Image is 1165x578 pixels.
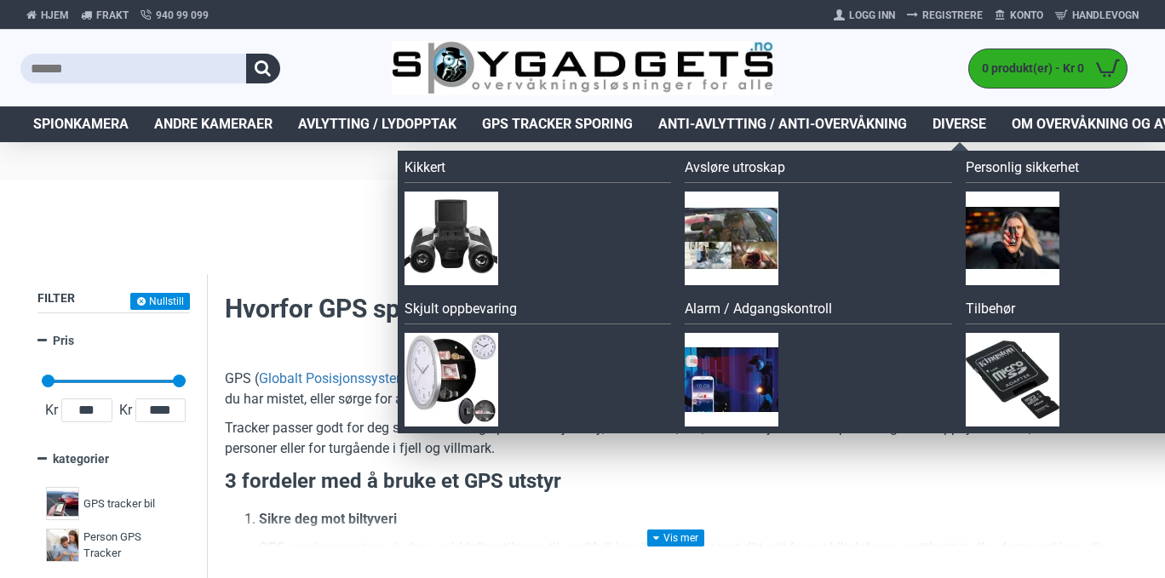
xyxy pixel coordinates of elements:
a: Registrere [901,2,989,29]
img: Alarm / Adgangskontroll [685,333,778,426]
span: GPS Tracker Sporing [482,114,633,134]
span: Avlytting / Lydopptak [298,114,456,134]
a: Konto [989,2,1049,29]
span: Handlevogn [1072,8,1139,23]
a: Andre kameraer [141,106,285,142]
a: kategorier [37,444,190,474]
h2: Hvorfor GPS sporing er nyttig for deg og ha [225,291,1128,327]
span: Kr [116,400,135,421]
span: Hjem [41,8,69,23]
a: Handlevogn [1049,2,1145,29]
img: Personlig sikkerhet [966,192,1059,285]
img: Person GPS Tracker [46,529,79,562]
strong: Sikre deg mot biltyveri [259,511,397,527]
span: Konto [1010,8,1043,23]
span: GPS tracker bil [83,495,155,512]
span: Logg Inn [849,8,895,23]
img: Skjult oppbevaring [405,333,498,426]
span: Filter [37,291,75,305]
h3: 3 fordeler med å bruke et GPS utstyr [225,467,1128,496]
a: Alarm / Adgangskontroll [685,299,952,324]
a: Logg Inn [828,2,901,29]
a: Avsløre utroskap [685,157,952,183]
span: Person GPS Tracker [83,529,177,562]
p: GPS ( ) gir deg muligheten til å vite til enhver tid hvor kjøretøyet ditt befinner seg. Det kan o... [225,369,1128,409]
span: Spionkamera [33,114,129,134]
img: Kikkert [405,192,498,285]
button: Nullstill [130,293,190,310]
img: Tilbehør [966,333,1059,426]
a: 0 produkt(er) - Kr 0 [969,49,1127,88]
span: 940 99 099 [156,8,209,23]
img: GPS tracker bil [46,487,79,520]
p: Tracker passer godt for deg som vil sikre og spore dine kjøretøy, slik som bil, båt, MC eller syk... [225,418,1128,459]
a: Diverse [920,106,999,142]
span: 0 produkt(er) - Kr 0 [969,60,1088,77]
span: Kr [42,400,61,421]
span: Anti-avlytting / Anti-overvåkning [658,114,907,134]
a: Avlytting / Lydopptak [285,106,469,142]
span: Registrere [922,8,983,23]
a: Spionkamera [20,106,141,142]
a: Globalt Posisjonssystem [259,369,408,389]
a: Anti-avlytting / Anti-overvåkning [646,106,920,142]
a: GPS Tracker Sporing [469,106,646,142]
span: Frakt [96,8,129,23]
a: Kikkert [405,157,672,183]
a: Pris [37,326,190,356]
a: Skjult oppbevaring [405,299,672,324]
span: GPS Tracker Sporing [20,205,1145,249]
span: Andre kameraer [154,114,273,134]
img: SpyGadgets.no [392,41,774,96]
span: Diverse [933,114,986,134]
img: Avsløre utroskap [685,192,778,285]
